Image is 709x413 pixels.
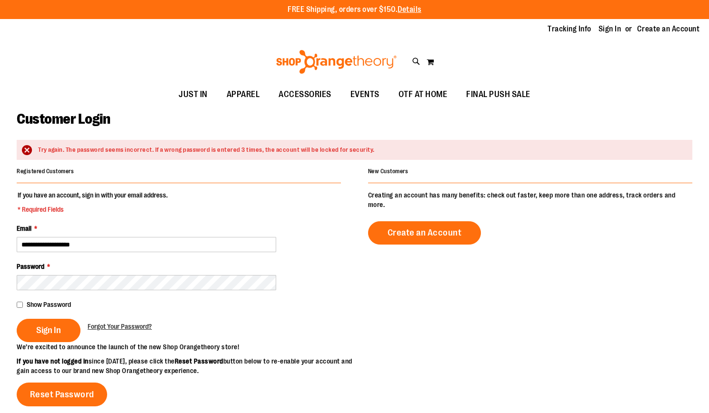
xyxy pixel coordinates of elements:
[17,342,355,352] p: We’re excited to announce the launch of the new Shop Orangetheory store!
[341,84,389,106] a: EVENTS
[27,301,71,308] span: Show Password
[17,319,80,342] button: Sign In
[279,84,331,105] span: ACCESSORIES
[275,50,398,74] img: Shop Orangetheory
[217,84,270,106] a: APPAREL
[368,221,481,245] a: Create an Account
[18,205,168,214] span: * Required Fields
[36,325,61,335] span: Sign In
[175,357,223,365] strong: Reset Password
[398,5,421,14] a: Details
[227,84,260,105] span: APPAREL
[350,84,379,105] span: EVENTS
[368,168,409,175] strong: New Customers
[17,225,31,232] span: Email
[17,357,89,365] strong: If you have not logged in
[17,190,169,214] legend: If you have an account, sign in with your email address.
[637,24,700,34] a: Create an Account
[17,263,44,270] span: Password
[457,84,540,106] a: FINAL PUSH SALE
[599,24,621,34] a: Sign In
[88,322,152,331] a: Forgot Your Password?
[88,323,152,330] span: Forgot Your Password?
[368,190,692,209] p: Creating an account has many benefits: check out faster, keep more than one address, track orders...
[17,111,110,127] span: Customer Login
[269,84,341,106] a: ACCESSORIES
[179,84,208,105] span: JUST IN
[38,146,683,155] div: Try again. The password seems incorrect. If a wrong password is entered 3 times, the account will...
[288,4,421,15] p: FREE Shipping, orders over $150.
[389,84,457,106] a: OTF AT HOME
[30,389,94,400] span: Reset Password
[466,84,530,105] span: FINAL PUSH SALE
[17,168,74,175] strong: Registered Customers
[548,24,591,34] a: Tracking Info
[169,84,217,106] a: JUST IN
[399,84,448,105] span: OTF AT HOME
[17,383,107,406] a: Reset Password
[17,356,355,375] p: since [DATE], please click the button below to re-enable your account and gain access to our bran...
[388,227,462,238] span: Create an Account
